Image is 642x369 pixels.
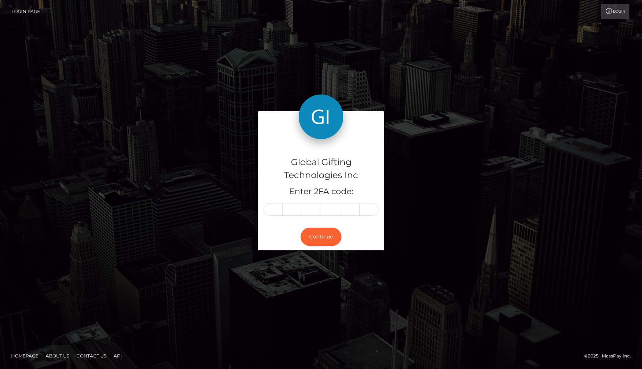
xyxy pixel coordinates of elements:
a: Login Page [12,4,40,19]
button: Continue [301,228,341,246]
img: Global Gifting Technologies Inc [299,94,343,139]
div: © 2025 , MassPay Inc. [584,352,636,360]
a: Login [601,4,629,19]
a: API [111,350,125,362]
h4: Global Gifting Technologies Inc [263,156,379,182]
a: Homepage [8,350,41,362]
a: About Us [43,350,72,362]
h5: Enter 2FA code: [263,186,379,198]
a: Contact Us [74,350,109,362]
